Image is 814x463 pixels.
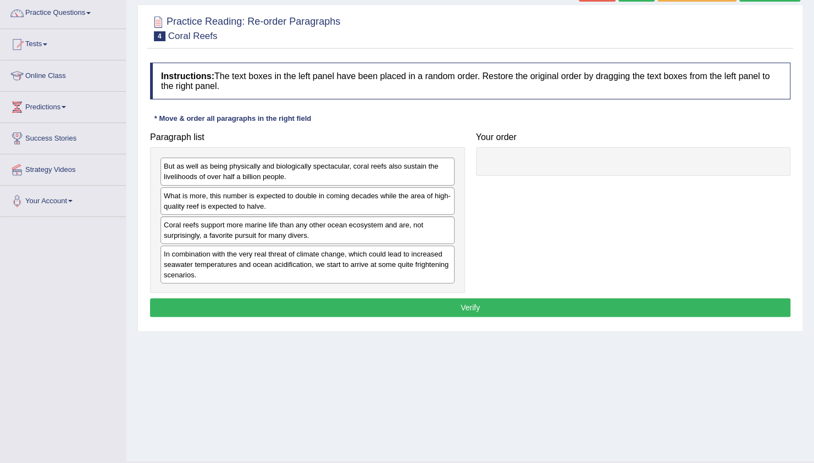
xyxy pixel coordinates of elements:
a: Success Stories [1,123,126,150]
a: Strategy Videos [1,154,126,182]
div: Coral reefs support more marine life than any other ocean ecosystem and are, not surprisingly, a ... [160,216,455,244]
span: 4 [154,31,165,41]
h2: Practice Reading: Re-order Paragraphs [150,14,340,41]
h4: Paragraph list [150,132,465,142]
h4: Your order [476,132,791,142]
a: Online Class [1,60,126,88]
b: Instructions: [161,71,214,81]
a: Predictions [1,92,126,119]
a: Tests [1,29,126,57]
div: * Move & order all paragraphs in the right field [150,113,315,124]
small: Coral Reefs [168,31,218,41]
h4: The text boxes in the left panel have been placed in a random order. Restore the original order b... [150,63,790,99]
div: In combination with the very real threat of climate change, which could lead to increased seawate... [160,246,455,283]
a: Your Account [1,186,126,213]
div: But as well as being physically and biologically spectacular, coral reefs also sustain the liveli... [160,158,455,185]
button: Verify [150,298,790,317]
div: What is more, this number is expected to double in coming decades while the area of high-quality ... [160,187,455,215]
